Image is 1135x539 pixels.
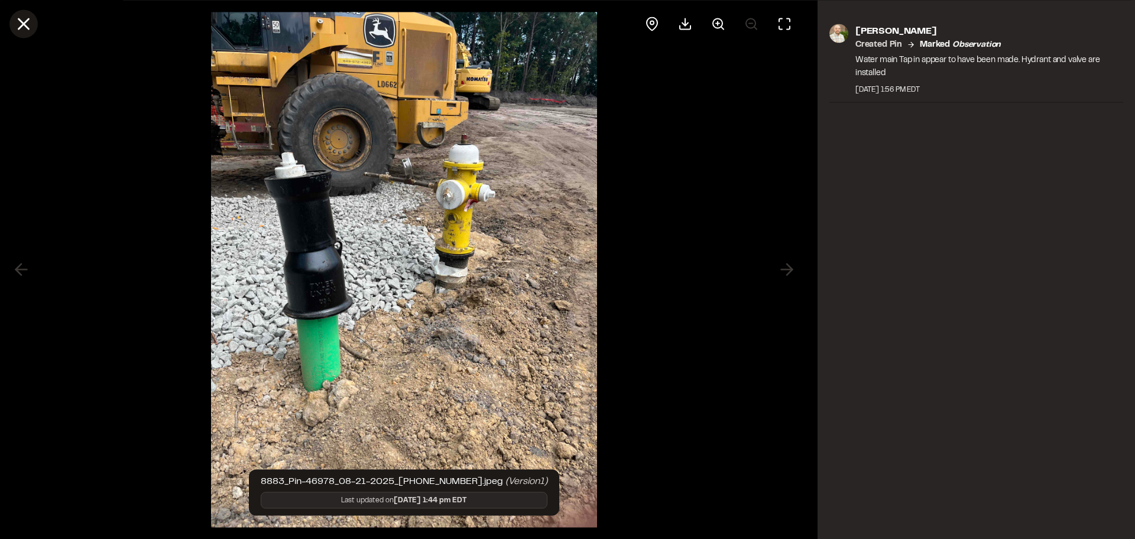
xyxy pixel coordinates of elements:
p: Water main Tap in appear to have been made. Hydrant and valve are installed [855,53,1123,79]
div: [DATE] 1:56 PM EDT [855,84,1123,95]
p: [PERSON_NAME] [855,24,1123,38]
p: Marked [920,38,1001,51]
button: Close modal [9,9,38,38]
img: photo [829,24,848,43]
button: Zoom in [704,9,732,38]
p: Created Pin [855,38,902,51]
button: Toggle Fullscreen [770,9,799,38]
em: observation [952,41,1001,48]
div: View pin on map [638,9,666,38]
